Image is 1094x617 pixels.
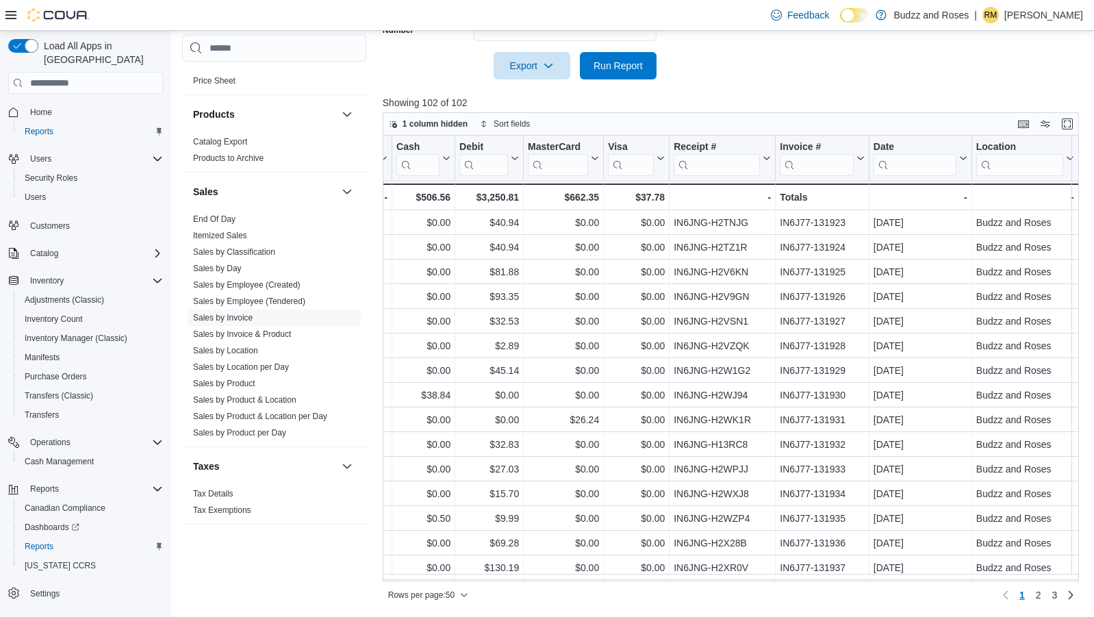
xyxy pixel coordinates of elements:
span: Sales by Product & Location [193,394,296,405]
a: Adjustments (Classic) [19,292,110,308]
span: Transfers (Classic) [25,390,93,401]
div: $0.00 [608,362,665,379]
button: Debit [459,141,519,176]
a: Sales by Product [193,379,255,388]
a: Sales by Day [193,264,242,273]
div: $93.35 [459,288,519,305]
div: IN6JNG-H2V9GN [674,288,771,305]
div: Budzz and Roses [976,436,1074,453]
button: Reports [14,537,168,556]
a: Cash Management [19,453,99,470]
div: - [307,189,387,205]
div: Taxes [182,486,366,524]
div: $0.00 [608,313,665,329]
div: $38.84 [396,387,450,403]
button: Manifests [14,348,168,367]
span: Reports [30,483,59,494]
span: Transfers [19,407,163,423]
h3: Products [193,108,235,121]
a: Reports [19,538,59,555]
span: Price Sheet [193,75,236,86]
div: $2.89 [459,338,519,354]
span: Dashboards [25,522,79,533]
input: Dark Mode [840,8,869,23]
a: Dashboards [14,518,168,537]
span: Cash Management [25,456,94,467]
span: Dashboards [19,519,163,536]
button: Customers [3,215,168,235]
div: IN6J77-131932 [780,436,865,453]
div: IN6JNG-H2WPJJ [674,461,771,477]
div: MasterCard [528,141,588,154]
a: Page 2 of 3 [1030,584,1047,606]
a: Home [25,104,58,121]
a: Itemized Sales [193,231,247,240]
a: Next page [1063,587,1079,603]
a: Users [19,189,51,205]
span: Purchase Orders [25,371,87,382]
a: Security Roles [19,170,83,186]
span: Reports [19,538,163,555]
img: Cova [27,8,89,22]
a: Sales by Product per Day [193,428,286,438]
div: Debit [459,141,508,176]
button: Run Report [580,52,657,79]
span: End Of Day [193,214,236,225]
button: Transfers [14,405,168,425]
div: $0.00 [396,214,450,231]
div: Rhiannon Martin [982,7,999,23]
span: 1 column hidden [403,118,468,129]
a: Feedback [765,1,835,29]
div: $0.00 [528,362,599,379]
button: Inventory [25,273,69,289]
span: Customers [30,221,70,231]
button: Cash Management [14,452,168,471]
a: Sales by Invoice [193,313,253,323]
div: - [976,189,1074,205]
button: Location [976,141,1074,176]
span: 2 [1036,588,1041,602]
button: Receipt # [674,141,771,176]
span: Home [30,107,52,118]
span: Users [25,192,46,203]
div: Receipt # [674,141,760,176]
a: [US_STATE] CCRS [19,557,101,574]
span: Sales by Product [193,378,255,389]
a: Sales by Classification [193,247,275,257]
button: MasterCard [528,141,599,176]
span: Settings [25,585,163,602]
span: Canadian Compliance [19,500,163,516]
div: IN6J77-131929 [780,362,865,379]
p: Budzz and Roses [893,7,969,23]
div: IN6J77-131930 [780,387,865,403]
button: Inventory Count [14,310,168,329]
div: Visa [608,141,654,176]
div: $81.88 [459,264,519,280]
span: Export [502,52,562,79]
div: Products [182,134,366,172]
div: $0.00 [528,239,599,255]
div: $506.56 [396,189,450,205]
a: Products to Archive [193,153,264,163]
div: IN6JNG-H2TNJG [674,214,771,231]
span: Sales by Product per Day [193,427,286,438]
div: IN6JNG-H2WK1R [674,412,771,428]
span: Users [19,189,163,205]
span: Rows per page : 50 [388,590,455,601]
a: Sales by Invoice & Product [193,329,291,339]
button: Reports [14,122,168,141]
span: Inventory [30,275,64,286]
div: IN6J77-131931 [780,412,865,428]
button: Security Roles [14,168,168,188]
h3: Sales [193,185,218,199]
button: Keyboard shortcuts [1015,116,1032,132]
span: 1 [1019,588,1025,602]
div: $40.94 [459,214,519,231]
div: IN6J77-131923 [780,214,865,231]
div: [DATE] [874,436,967,453]
span: Reports [25,126,53,137]
div: $37.78 [608,189,665,205]
a: Canadian Compliance [19,500,111,516]
div: Debit [459,141,508,154]
div: $0.00 [528,338,599,354]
